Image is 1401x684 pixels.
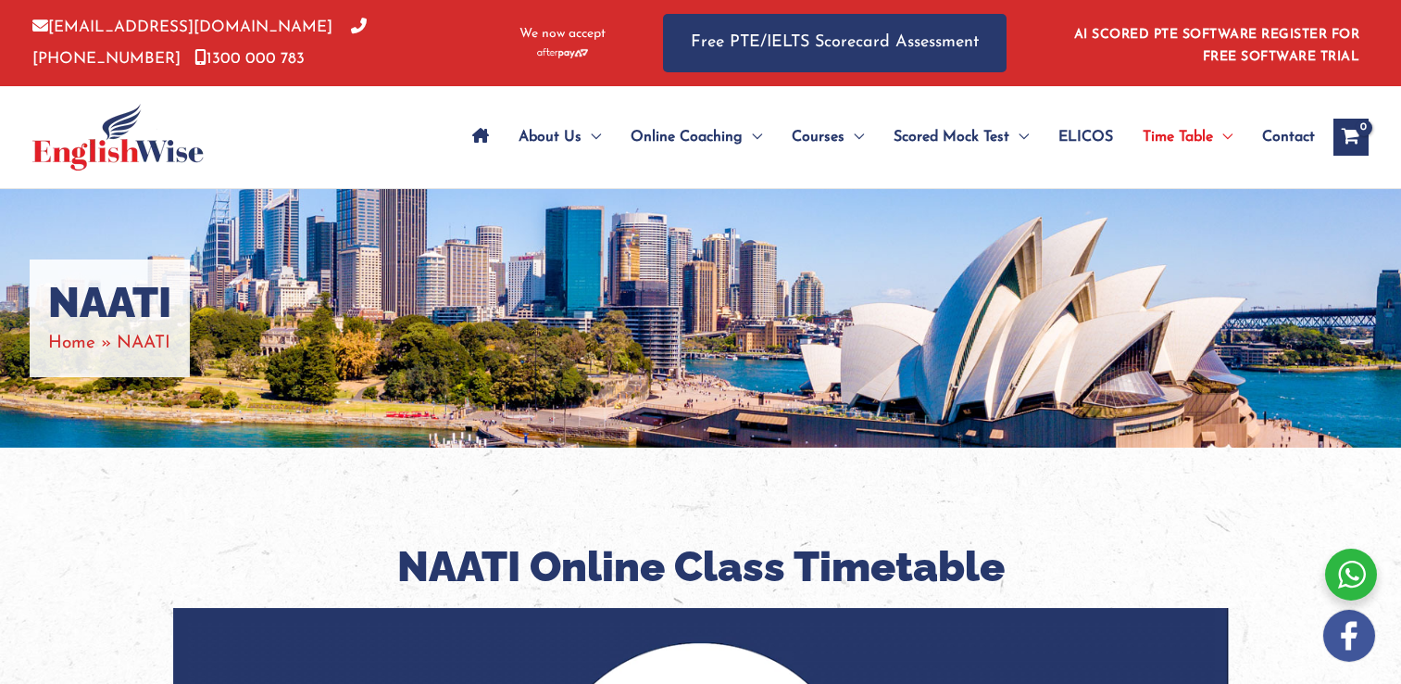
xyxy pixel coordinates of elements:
nav: Site Navigation: Main Menu [457,105,1315,170]
a: About UsMenu Toggle [504,105,616,170]
img: cropped-ew-logo [32,104,204,171]
span: We now accept [519,25,606,44]
span: NAATI [117,335,170,352]
span: Menu Toggle [743,105,762,170]
span: Menu Toggle [1009,105,1029,170]
img: Afterpay-Logo [537,48,588,58]
img: white-facebook.png [1323,610,1375,662]
span: Contact [1262,105,1315,170]
a: [EMAIL_ADDRESS][DOMAIN_NAME] [32,19,332,35]
span: Menu Toggle [844,105,864,170]
span: Menu Toggle [582,105,601,170]
a: Home [48,335,95,352]
span: Menu Toggle [1213,105,1232,170]
a: Scored Mock TestMenu Toggle [879,105,1044,170]
aside: Header Widget 1 [1063,13,1369,73]
a: ELICOS [1044,105,1128,170]
a: Free PTE/IELTS Scorecard Assessment [663,14,1007,72]
h2: NAATI Online Class Timetable [173,540,1229,595]
h1: NAATI [48,278,171,328]
span: ELICOS [1058,105,1113,170]
a: [PHONE_NUMBER] [32,19,367,66]
a: Time TableMenu Toggle [1128,105,1247,170]
nav: Breadcrumbs [48,328,171,359]
span: Scored Mock Test [894,105,1009,170]
a: View Shopping Cart, empty [1333,119,1369,156]
a: Online CoachingMenu Toggle [616,105,777,170]
span: Online Coaching [631,105,743,170]
span: About Us [519,105,582,170]
span: Time Table [1143,105,1213,170]
a: CoursesMenu Toggle [777,105,879,170]
a: 1300 000 783 [194,51,305,67]
a: Contact [1247,105,1315,170]
a: AI SCORED PTE SOFTWARE REGISTER FOR FREE SOFTWARE TRIAL [1074,28,1360,64]
span: Courses [792,105,844,170]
